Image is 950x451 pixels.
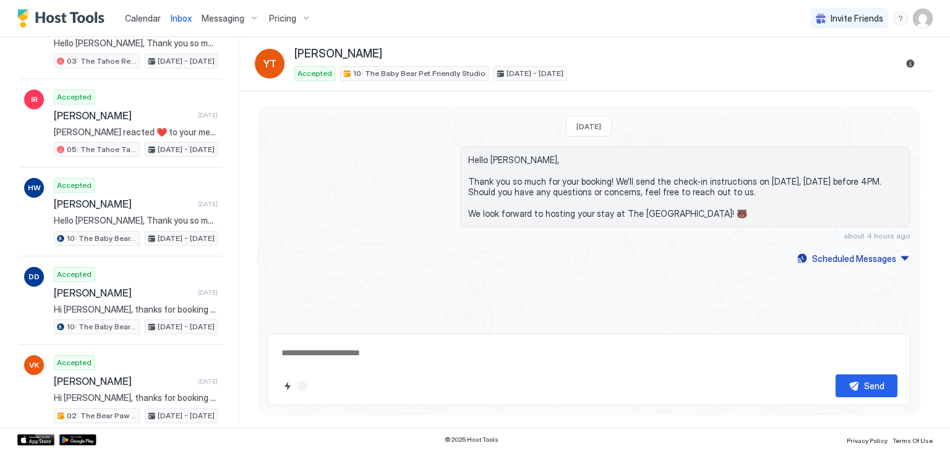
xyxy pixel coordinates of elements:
span: Accepted [297,68,332,79]
span: Calendar [125,13,161,23]
button: Scheduled Messages [795,250,910,267]
span: [DATE] - [DATE] [158,410,215,421]
span: [DATE] - [DATE] [158,144,215,155]
span: HW [28,182,41,193]
a: Google Play Store [59,434,96,445]
span: [DATE] [198,111,218,119]
a: Calendar [125,12,161,25]
span: [DATE] [576,122,601,131]
span: Hi [PERSON_NAME], thanks for booking your stay with us! Details of your Booking: 📍 [STREET_ADDRES... [54,392,218,403]
span: 10: The Baby Bear Pet Friendly Studio [67,321,137,332]
span: Pricing [269,13,296,24]
button: Reservation information [903,56,918,71]
span: [DATE] [198,377,218,386]
a: Inbox [171,12,192,25]
span: Hello [PERSON_NAME], Thank you so much for your booking! We'll send the check-in instructions [DA... [54,215,218,226]
span: [PERSON_NAME] [54,287,193,299]
span: Hello [PERSON_NAME], Thank you so much for your booking! We'll send the check-in instructions [DA... [54,38,218,49]
span: Hello [PERSON_NAME], Thank you so much for your booking! We'll send the check-in instructions on ... [468,154,902,219]
span: Hi [PERSON_NAME], thanks for booking your stay with us! Details of your Booking: 📍 [STREET_ADDRES... [54,304,218,315]
div: Scheduled Messages [812,252,896,265]
span: 02: The Bear Paw Pet Friendly King Studio [67,410,137,421]
span: © 2025 Host Tools [445,436,499,444]
span: [DATE] [198,289,218,297]
a: App Store [17,434,54,445]
span: [PERSON_NAME] [54,375,193,387]
span: Privacy Policy [847,437,888,444]
span: Messaging [202,13,244,24]
span: IR [31,94,38,105]
a: Privacy Policy [847,433,888,446]
span: [PERSON_NAME] reacted ❤️ to your message "Hi [PERSON_NAME]! Thank you so much for staying with us... [54,127,218,138]
span: [DATE] - [DATE] [158,321,215,332]
div: menu [893,11,908,26]
span: 10: The Baby Bear Pet Friendly Studio [67,233,137,244]
span: about 4 hours ago [844,231,910,240]
span: [PERSON_NAME] [294,47,382,61]
span: DD [28,271,40,282]
span: [DATE] - [DATE] [507,68,563,79]
div: User profile [913,9,933,28]
span: [DATE] - [DATE] [158,233,215,244]
span: [PERSON_NAME] [54,198,193,210]
a: Terms Of Use [892,433,933,446]
button: Send [836,374,897,397]
span: [DATE] [198,200,218,208]
span: 03: The Tahoe Retro Double Bed Studio [67,56,137,67]
span: Inbox [171,13,192,23]
span: [PERSON_NAME] [54,109,193,122]
span: Invite Friends [831,13,883,24]
span: Accepted [57,357,92,368]
span: [DATE] - [DATE] [158,56,215,67]
span: Terms Of Use [892,437,933,444]
span: Accepted [57,180,92,191]
a: Host Tools Logo [17,9,110,28]
button: Quick reply [280,379,295,394]
span: YT [263,56,276,71]
div: Send [864,379,884,392]
span: 05: The Tahoe Tamarack Pet Friendly Studio [67,144,137,155]
span: 10: The Baby Bear Pet Friendly Studio [353,68,486,79]
span: Accepted [57,91,92,103]
span: VK [29,360,39,371]
span: Accepted [57,269,92,280]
